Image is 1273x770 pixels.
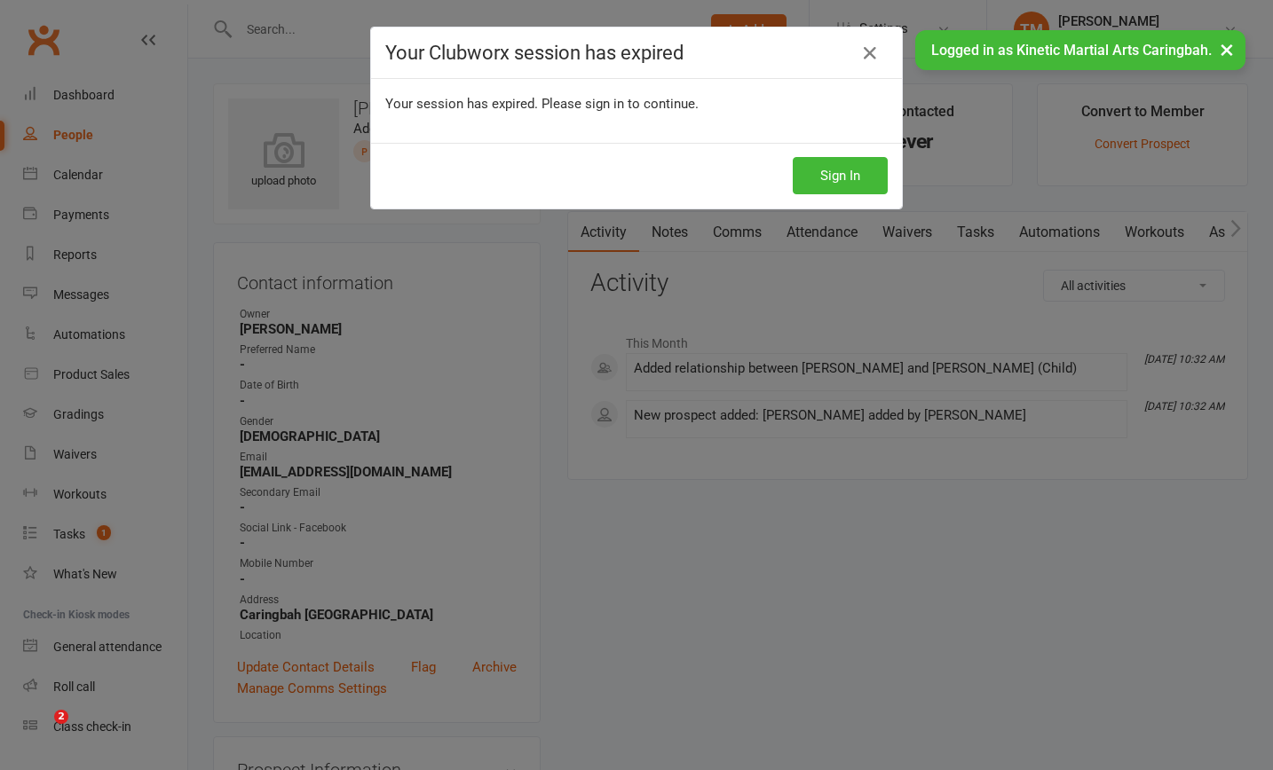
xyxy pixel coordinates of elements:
[793,157,888,194] button: Sign In
[931,42,1212,59] span: Logged in as Kinetic Martial Arts Caringbah.
[54,710,68,724] span: 2
[18,710,60,752] iframe: Intercom live chat
[385,96,699,112] span: Your session has expired. Please sign in to continue.
[1211,30,1243,68] button: ×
